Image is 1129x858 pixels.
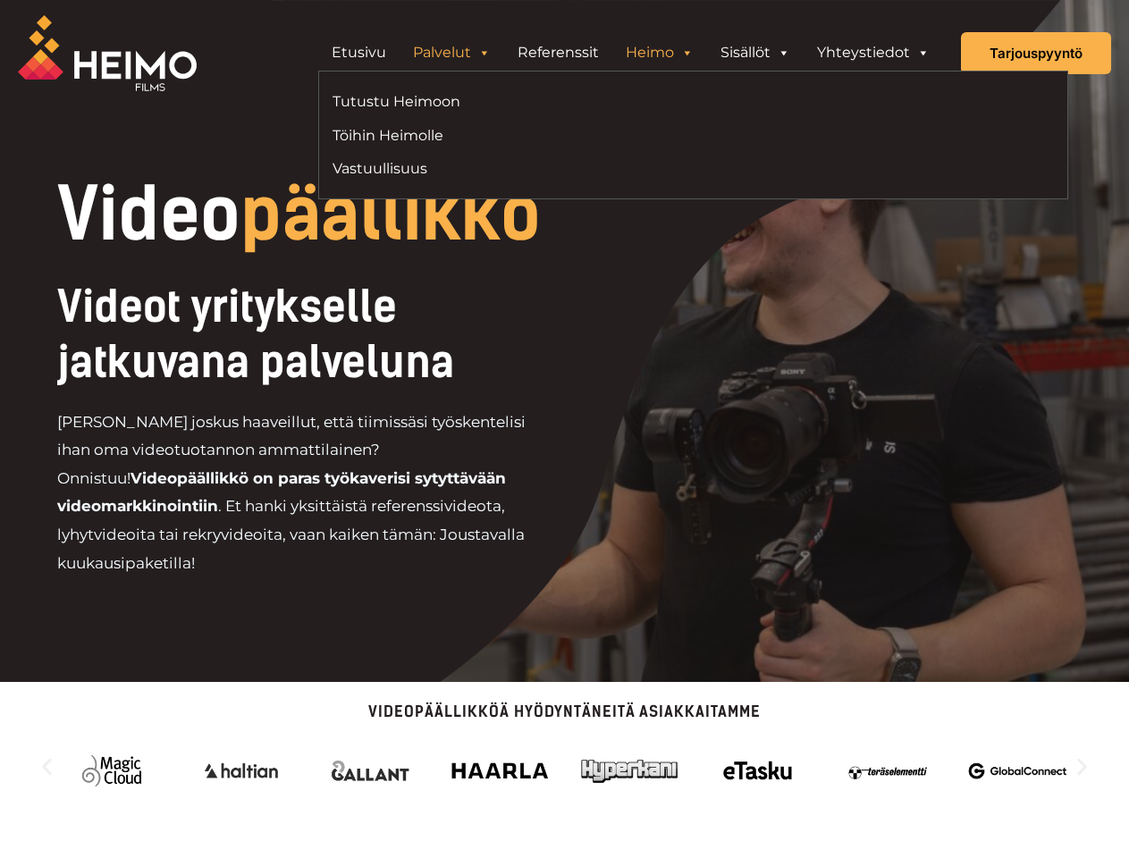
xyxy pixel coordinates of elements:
[451,746,549,795] img: Haarla on yksi Videopäällikkö-asiakkaista
[57,469,506,516] strong: Videopäällikkö on paras työkaverisi sytyttävään videomarkkinointiin
[322,746,420,795] div: 12 / 14
[839,746,938,795] div: 2 / 14
[333,123,679,147] a: Töihin Heimolle
[580,746,678,795] div: 14 / 14
[504,35,612,71] a: Referenssit
[309,35,952,71] aside: Header Widget 1
[961,32,1111,74] a: Tarjouspyyntö
[400,35,504,71] a: Palvelut
[710,746,808,795] img: Videotuotantoa yritykselle jatkuvana palveluna hankkii mm. eTasku
[318,35,400,71] a: Etusivu
[333,156,679,181] a: Vastuullisuus
[240,172,541,257] span: päällikkö
[57,408,549,577] p: [PERSON_NAME] joskus haaveillut, että tiimissäsi työskentelisi ihan oma videotuotannon ammattilai...
[36,737,1093,795] div: Karuselli | Vieritys vaakasuunnassa: Vasen ja oikea nuoli
[57,281,454,388] span: Videot yritykselle jatkuvana palveluna
[63,746,161,795] img: Videotuotantoa yritykselle jatkuvana palveluna hankkii mm. Magic Cloud
[804,35,943,71] a: Yhteystiedot
[968,746,1066,795] img: Videotuotantoa yritykselle jatkuvana palveluna hankkii mm. GlobalConnect
[710,746,808,795] div: 1 / 14
[839,746,938,795] img: Videotuotantoa yritykselle jatkuvana palveluna hankkii mm. Teräselementti
[192,746,291,795] div: 11 / 14
[18,15,197,91] img: Heimo Filmsin logo
[707,35,804,71] a: Sisällöt
[451,746,549,795] div: 13 / 14
[322,746,420,795] img: Gallant on yksi Videopäällikkö-asiakkaista
[612,35,707,71] a: Heimo
[192,746,291,795] img: Haltian on yksi Videopäällikkö-asiakkaista
[63,746,161,795] div: 10 / 14
[57,179,670,250] h1: Video
[333,89,679,114] a: Tutustu Heimoon
[36,704,1093,719] p: Videopäällikköä hyödyntäneitä asiakkaitamme
[968,746,1066,795] div: 3 / 14
[580,746,678,795] img: Hyperkani on yksi Videopäällikkö-asiakkaista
